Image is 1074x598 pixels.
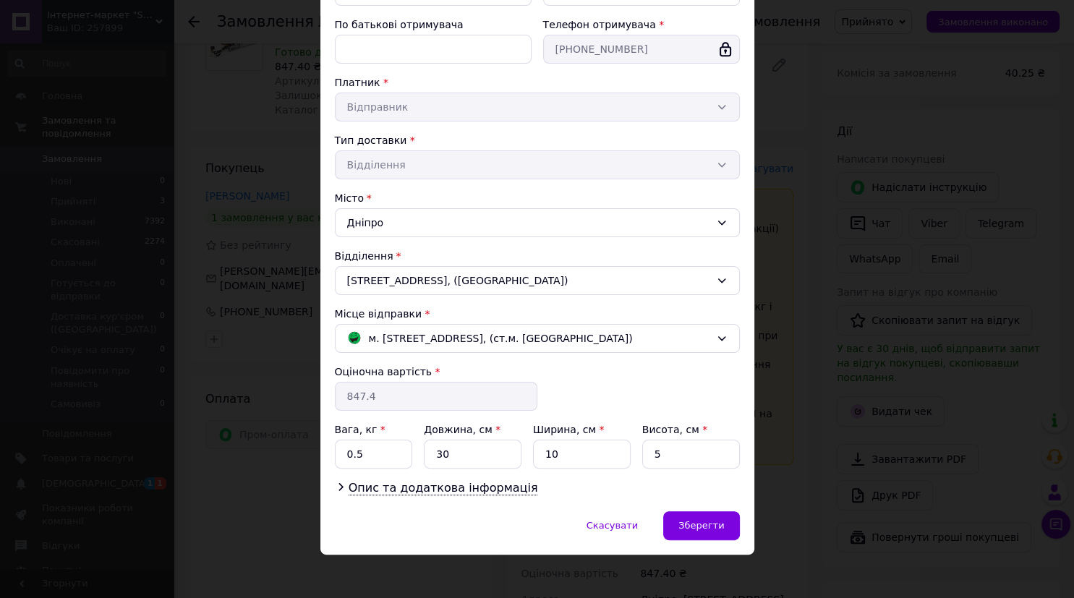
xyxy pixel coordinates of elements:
label: Ширина, см [533,424,604,435]
span: м. [STREET_ADDRESS], (ст.м. [GEOGRAPHIC_DATA]) [369,330,633,346]
span: Скасувати [587,520,638,531]
input: +380 [543,35,740,64]
label: Висота, см [642,424,707,435]
div: Місто [335,191,740,205]
div: Платник [335,75,740,90]
label: Оціночна вартість [335,366,432,377]
span: Зберегти [678,520,724,531]
div: Місце відправки [335,307,740,321]
label: Телефон отримувача [543,19,656,30]
div: [STREET_ADDRESS], ([GEOGRAPHIC_DATA]) [335,266,740,295]
label: Вага, кг [335,424,385,435]
div: Тип доставки [335,133,740,148]
div: Відділення [335,249,740,263]
label: Довжина, см [424,424,500,435]
div: Дніпро [335,208,740,237]
span: Опис та додаткова інформація [349,481,538,495]
label: По батькові отримувача [335,19,464,30]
